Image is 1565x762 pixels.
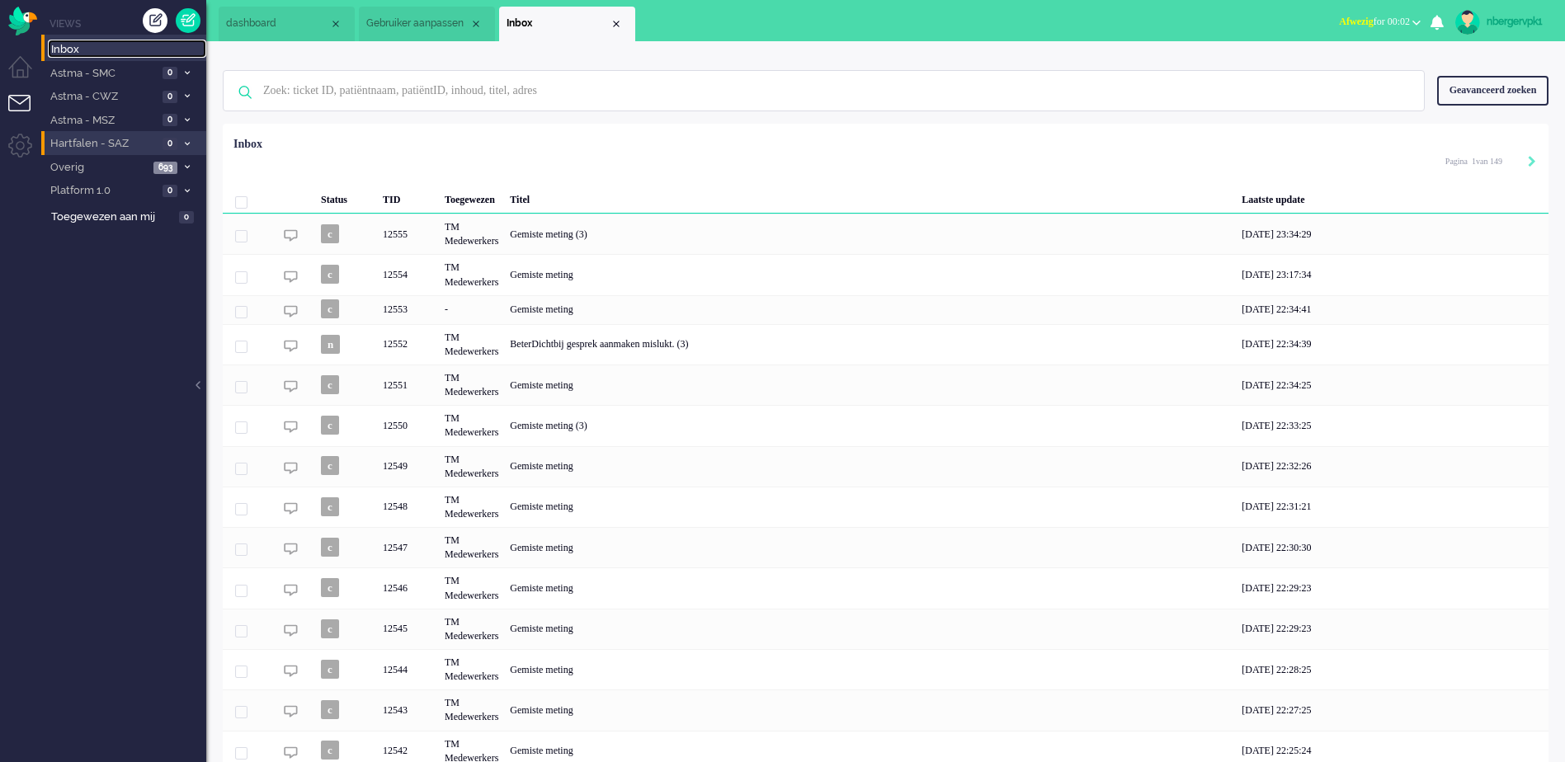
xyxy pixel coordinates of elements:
span: c [321,299,339,318]
div: [DATE] 22:34:25 [1236,365,1549,405]
img: ic_chat_grey.svg [284,583,298,597]
span: c [321,416,339,435]
li: user44 [359,7,495,41]
span: c [321,224,339,243]
span: c [321,375,339,394]
div: [DATE] 22:32:26 [1236,446,1549,487]
span: c [321,660,339,679]
a: Inbox [48,40,206,58]
li: Views [49,16,206,31]
span: Hartfalen - SAZ [48,136,158,152]
span: c [321,538,339,557]
div: 12546 [223,567,1549,608]
div: TM Medewerkers [439,365,504,405]
div: Titel [504,181,1236,214]
img: ic_chat_grey.svg [284,420,298,434]
div: TM Medewerkers [439,446,504,487]
span: Platform 1.0 [48,183,158,199]
div: 12554 [223,254,1549,294]
span: Gebruiker aanpassen [366,16,469,31]
div: Inbox [233,136,262,153]
div: TM Medewerkers [439,324,504,365]
div: Gemiste meting [504,487,1236,527]
div: Gemiste meting [504,689,1236,730]
div: Next [1528,154,1536,171]
div: Gemiste meting (3) [504,405,1236,445]
div: TM Medewerkers [439,609,504,649]
img: ic_chat_grey.svg [284,228,298,242]
img: avatar [1455,10,1480,35]
div: [DATE] 23:17:34 [1236,254,1549,294]
span: c [321,619,339,638]
span: Astma - CWZ [48,89,158,105]
div: 12551 [223,365,1549,405]
div: - [439,295,504,324]
div: TID [377,181,439,214]
img: ic_chat_grey.svg [284,704,298,718]
img: ic-search-icon.svg [224,71,266,114]
span: dashboard [226,16,329,31]
div: Toegewezen [439,181,504,214]
li: Admin menu [8,134,45,171]
div: 12545 [377,609,439,649]
div: 12549 [223,446,1549,487]
span: n [321,335,340,354]
button: Afwezigfor 00:02 [1329,10,1431,34]
span: Astma - MSZ [48,113,158,129]
a: Toegewezen aan mij 0 [48,207,206,225]
div: Gemiste meting [504,609,1236,649]
div: 12547 [377,527,439,567]
div: 12550 [223,405,1549,445]
div: 12553 [377,295,439,324]
div: TM Medewerkers [439,527,504,567]
span: 0 [163,185,177,197]
div: 12550 [377,405,439,445]
div: TM Medewerkers [439,689,504,730]
span: c [321,456,339,475]
div: TM Medewerkers [439,405,504,445]
span: c [321,265,339,284]
div: [DATE] 22:30:30 [1236,527,1549,567]
img: ic_chat_grey.svg [284,746,298,760]
div: [DATE] 22:29:23 [1236,609,1549,649]
div: Gemiste meting (3) [504,214,1236,254]
div: [DATE] 22:33:25 [1236,405,1549,445]
span: 0 [163,138,177,150]
div: Close tab [610,17,623,31]
span: Toegewezen aan mij [51,209,174,225]
li: Afwezigfor 00:02 [1329,5,1431,41]
span: for 00:02 [1339,16,1410,27]
div: Gemiste meting [504,567,1236,608]
div: 12554 [377,254,439,294]
img: ic_chat_grey.svg [284,379,298,393]
div: 12555 [377,214,439,254]
div: Gemiste meting [504,649,1236,689]
div: [DATE] 22:29:23 [1236,567,1549,608]
div: 12544 [223,649,1549,689]
div: 12551 [377,365,439,405]
img: ic_chat_grey.svg [284,304,298,318]
div: BeterDichtbij gesprek aanmaken mislukt. (3) [504,324,1236,365]
div: [DATE] 23:34:29 [1236,214,1549,254]
a: nbergervpk1 [1452,10,1549,35]
a: Quick Ticket [176,8,200,33]
span: 0 [179,211,194,223]
div: 12543 [377,689,439,730]
div: Gemiste meting [504,254,1236,294]
span: 0 [163,114,177,126]
span: Afwezig [1339,16,1373,27]
div: nbergervpk1 [1487,13,1549,30]
div: Gemiste meting [504,446,1236,487]
div: 12555 [223,214,1549,254]
div: 12548 [377,487,439,527]
div: TM Medewerkers [439,214,504,254]
a: Omnidesk [8,11,37,23]
div: 12553 [223,295,1549,324]
div: 12547 [223,527,1549,567]
img: ic_chat_grey.svg [284,623,298,637]
div: 12543 [223,689,1549,730]
img: ic_chat_grey.svg [284,270,298,284]
div: TM Medewerkers [439,254,504,294]
li: Dashboard menu [8,56,45,93]
span: c [321,700,339,719]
